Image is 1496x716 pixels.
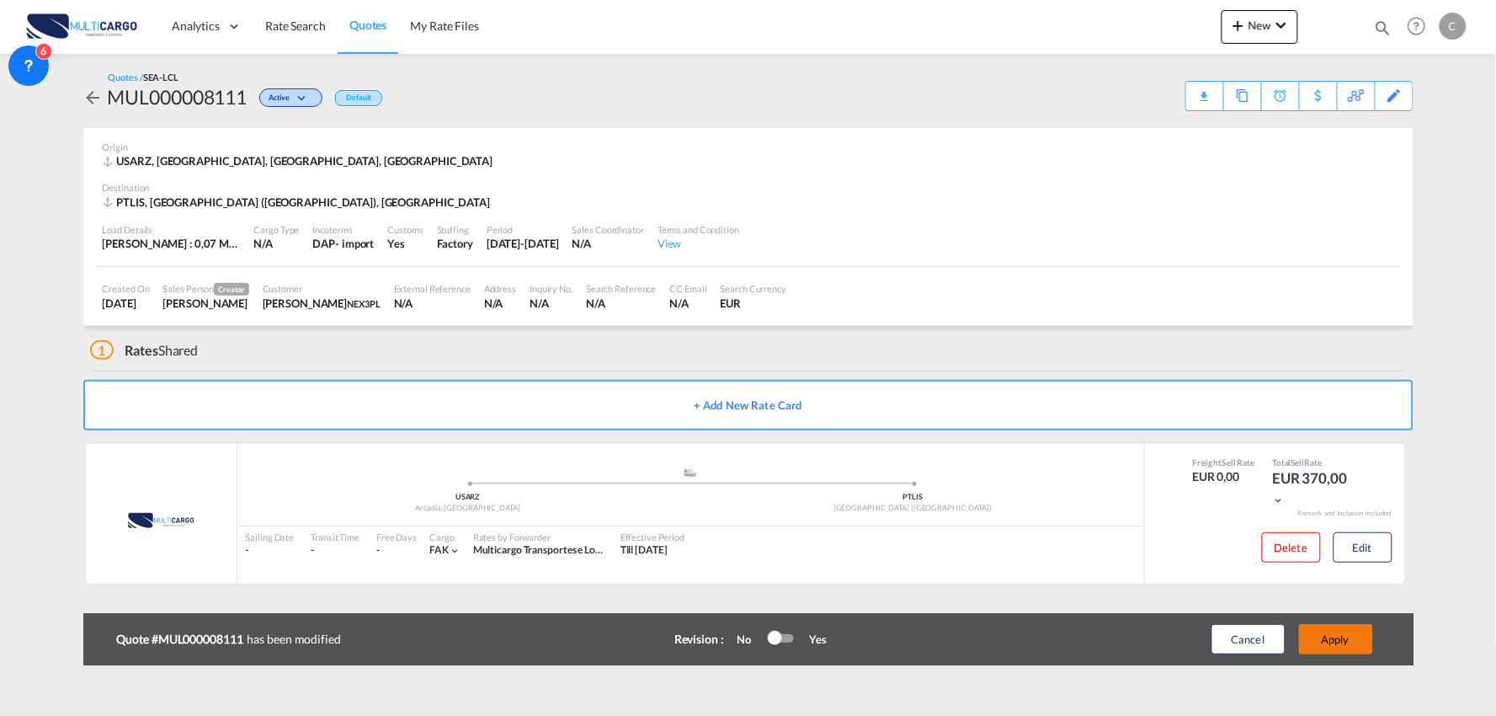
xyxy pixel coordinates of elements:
span: Rates [125,342,158,358]
div: Address [484,282,516,295]
div: N/A [394,296,471,311]
div: icon-magnify [1374,19,1392,44]
div: N/A [586,296,656,311]
div: Origin [103,141,1394,153]
button: icon-plus 400-fgNewicon-chevron-down [1222,10,1298,44]
div: Sales Person [163,282,249,296]
div: No [728,632,768,647]
img: 82db67801a5411eeacfdbd8acfa81e61.png [25,8,139,45]
div: - [376,543,380,558]
div: Yes [793,632,828,647]
div: Change Status Here [247,83,327,110]
div: - import [335,236,374,251]
div: Cargo [429,531,461,543]
span: FAK [429,543,449,556]
span: Sell [1291,457,1305,468]
div: - [246,543,295,558]
button: Apply [1299,624,1373,655]
span: SEA-LCL [143,72,178,83]
div: Freight Rate [1193,457,1256,468]
div: Remark and Inclusion included [1286,509,1405,518]
md-icon: icon-plus 400-fg [1228,15,1248,35]
md-icon: icon-chevron-down [449,545,461,557]
div: Default [335,90,381,106]
div: Factory Stuffing [437,236,473,251]
div: N/A [530,296,572,311]
div: EUR 370,00 [1272,468,1356,509]
span: Rate Search [265,19,326,33]
md-icon: icon-chevron-down [294,94,314,104]
div: External Reference [394,282,471,295]
div: [PERSON_NAME] : 0,07 MT | Volumetric Wt : 1,16 CBM | Chargeable Wt : 1,16 W/M [103,236,241,251]
button: Delete [1262,532,1321,563]
div: C [1440,13,1467,40]
div: Free Days [376,531,417,543]
div: Quote PDF is not available at this time [1195,82,1215,97]
div: Multicargo Transportes e Logistica [473,543,604,558]
div: N/A [254,236,300,251]
md-icon: icon-magnify [1374,19,1392,37]
md-icon: icon-chevron-down [1271,15,1291,35]
div: Created On [103,282,150,295]
div: Load Details [103,223,241,236]
span: NEX3PL [347,298,380,309]
span: 1 [90,340,114,360]
div: USARZ [246,492,691,503]
md-icon: assets/icons/custom/ship-fill.svg [680,468,700,477]
span: Sell [1222,457,1237,468]
img: MultiCargo [105,500,216,542]
span: My Rate Files [410,19,479,33]
span: Quotes [349,18,386,32]
span: Multicargo Transportes e Logistica [473,543,624,556]
div: Incoterms [313,223,375,236]
div: Shared [90,341,199,360]
md-icon: icon-download [1195,84,1215,97]
div: View [657,236,739,251]
div: Change Status Here [259,88,322,107]
div: 11 Sep 2025 [487,236,559,251]
div: EUR 0,00 [1193,468,1256,485]
div: Filip Stevanovic [263,296,381,311]
div: [GEOGRAPHIC_DATA] ([GEOGRAPHIC_DATA]) [690,503,1136,514]
div: Sailing Date [246,531,295,543]
div: CC Email [670,282,707,295]
div: icon-arrow-left [83,83,108,110]
span: Creator [214,283,248,296]
div: Help [1403,12,1440,42]
div: Search Currency [721,282,787,295]
div: Period [487,223,559,236]
span: Active [269,93,293,109]
div: Inquiry No. [530,282,572,295]
div: Effective Period [620,531,684,543]
div: Customs [387,223,423,236]
div: PTLIS, Lisbon (Lisboa), Europe [103,195,495,210]
div: Stuffing [437,223,473,236]
div: Terms and Condition [657,223,739,236]
span: Help [1403,12,1431,40]
div: Arcadia, [GEOGRAPHIC_DATA] [246,503,691,514]
span: Till [DATE] [620,543,668,556]
div: N/A [572,236,644,251]
div: - [311,543,359,558]
button: Cancel [1211,624,1286,655]
div: Cargo Type [254,223,300,236]
div: Revision : [674,631,724,648]
div: Quotes /SEA-LCL [109,71,179,83]
b: Quote #MUL000008111 [117,631,248,648]
div: PTLIS [690,492,1136,503]
div: Total Rate [1272,457,1356,468]
div: Sales Coordinator [572,223,644,236]
div: N/A [484,296,516,311]
button: Edit [1334,532,1392,563]
md-icon: icon-chevron-down [1272,494,1284,506]
div: Customer [263,282,381,295]
div: MUL000008111 [108,83,248,110]
md-icon: icon-arrow-left [83,88,104,108]
span: USARZ, [GEOGRAPHIC_DATA], [GEOGRAPHIC_DATA], [GEOGRAPHIC_DATA] [117,154,493,168]
div: Till 11 Sep 2025 [620,543,668,558]
div: Yes [387,236,423,251]
div: N/A [670,296,707,311]
div: DAP [313,236,336,251]
div: USARZ, Arcadia, SC, Asia [103,153,498,168]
